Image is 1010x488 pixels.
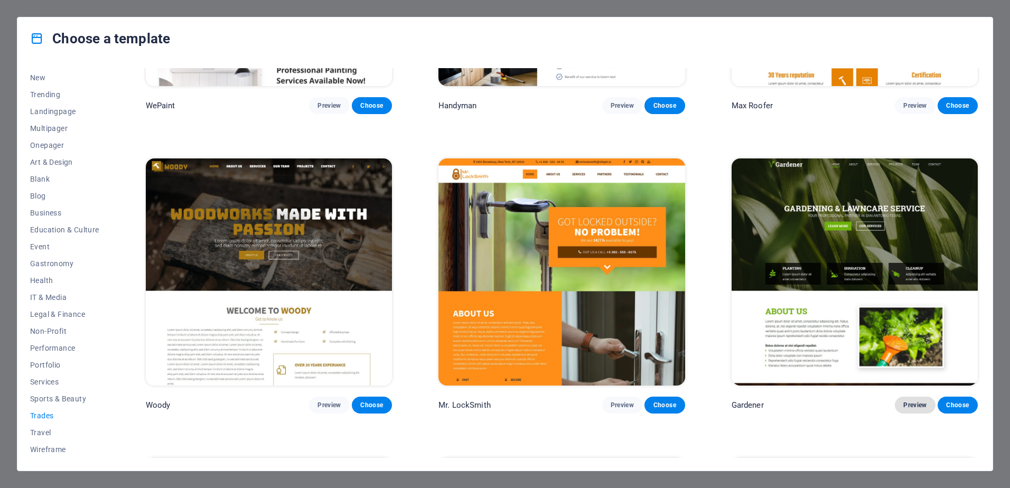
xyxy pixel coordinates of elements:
[30,293,99,302] span: IT & Media
[30,340,99,356] button: Performance
[30,103,99,120] button: Landingpage
[653,101,676,110] span: Choose
[903,401,927,409] span: Preview
[938,97,978,114] button: Choose
[30,226,99,234] span: Education & Culture
[653,401,676,409] span: Choose
[30,411,99,420] span: Trades
[146,100,175,111] p: WePaint
[30,221,99,238] button: Education & Culture
[30,204,99,221] button: Business
[946,401,969,409] span: Choose
[30,344,99,352] span: Performance
[30,158,99,166] span: Art & Design
[732,400,764,410] p: Gardener
[309,97,349,114] button: Preview
[895,397,935,414] button: Preview
[146,400,171,410] p: Woody
[30,90,99,99] span: Trending
[30,276,99,285] span: Health
[30,255,99,272] button: Gastronomy
[30,373,99,390] button: Services
[30,441,99,458] button: Wireframe
[30,361,99,369] span: Portfolio
[732,100,773,111] p: Max Roofer
[30,175,99,183] span: Blank
[30,30,170,47] h4: Choose a template
[30,259,99,268] span: Gastronomy
[30,69,99,86] button: New
[146,158,392,386] img: Woody
[602,397,642,414] button: Preview
[30,238,99,255] button: Event
[30,107,99,116] span: Landingpage
[30,356,99,373] button: Portfolio
[30,171,99,187] button: Blank
[30,445,99,454] span: Wireframe
[30,272,99,289] button: Health
[30,137,99,154] button: Onepager
[438,100,476,111] p: Handyman
[895,97,935,114] button: Preview
[317,101,341,110] span: Preview
[30,428,99,437] span: Travel
[30,154,99,171] button: Art & Design
[30,192,99,200] span: Blog
[360,101,384,110] span: Choose
[30,187,99,204] button: Blog
[352,397,392,414] button: Choose
[611,401,634,409] span: Preview
[30,407,99,424] button: Trades
[30,424,99,441] button: Travel
[732,158,978,386] img: Gardener
[30,327,99,335] span: Non-Profit
[30,73,99,82] span: New
[438,400,491,410] p: Mr. LockSmith
[938,397,978,414] button: Choose
[30,141,99,149] span: Onepager
[611,101,634,110] span: Preview
[317,401,341,409] span: Preview
[30,209,99,217] span: Business
[30,120,99,137] button: Multipager
[644,397,685,414] button: Choose
[903,101,927,110] span: Preview
[30,395,99,403] span: Sports & Beauty
[30,323,99,340] button: Non-Profit
[30,86,99,103] button: Trending
[30,378,99,386] span: Services
[30,242,99,251] span: Event
[30,390,99,407] button: Sports & Beauty
[946,101,969,110] span: Choose
[30,306,99,323] button: Legal & Finance
[30,124,99,133] span: Multipager
[644,97,685,114] button: Choose
[360,401,384,409] span: Choose
[30,310,99,318] span: Legal & Finance
[30,289,99,306] button: IT & Media
[602,97,642,114] button: Preview
[309,397,349,414] button: Preview
[438,158,685,386] img: Mr. LockSmith
[352,97,392,114] button: Choose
